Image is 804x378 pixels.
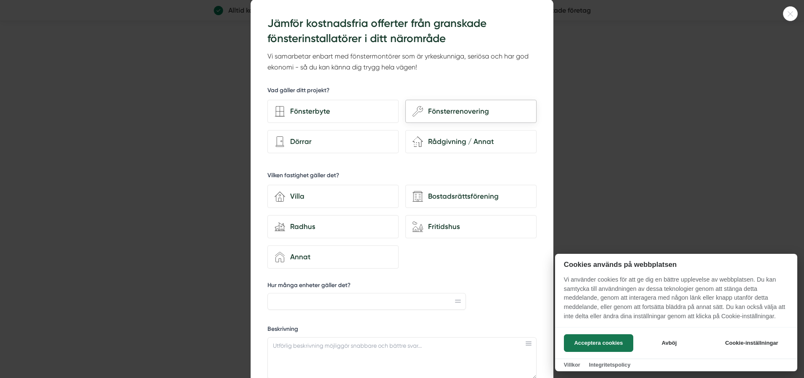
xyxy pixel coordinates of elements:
a: Integritetspolicy [589,362,630,368]
h2: Cookies används på webbplatsen [555,261,797,269]
p: Vi använder cookies för att ge dig en bättre upplevelse av webbplatsen. Du kan samtycka till anvä... [555,275,797,327]
button: Acceptera cookies [564,334,633,352]
label: Hur många enheter gäller det? [267,281,466,292]
h3: Jämför kostnadsfria offerter från granskade fönsterinstallatörer i ditt närområde [267,16,537,47]
button: Avböj [636,334,703,352]
button: Cookie-inställningar [715,334,788,352]
h5: Vilken fastighet gäller det? [267,171,339,182]
label: Beskrivning [267,325,537,335]
h5: Vad gäller ditt projekt? [267,86,330,97]
a: Villkor [564,362,580,368]
p: Vi samarbetar enbart med fönstermontörer som är yrkeskunniga, seriösa och har god ekonomi - så du... [267,51,537,73]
